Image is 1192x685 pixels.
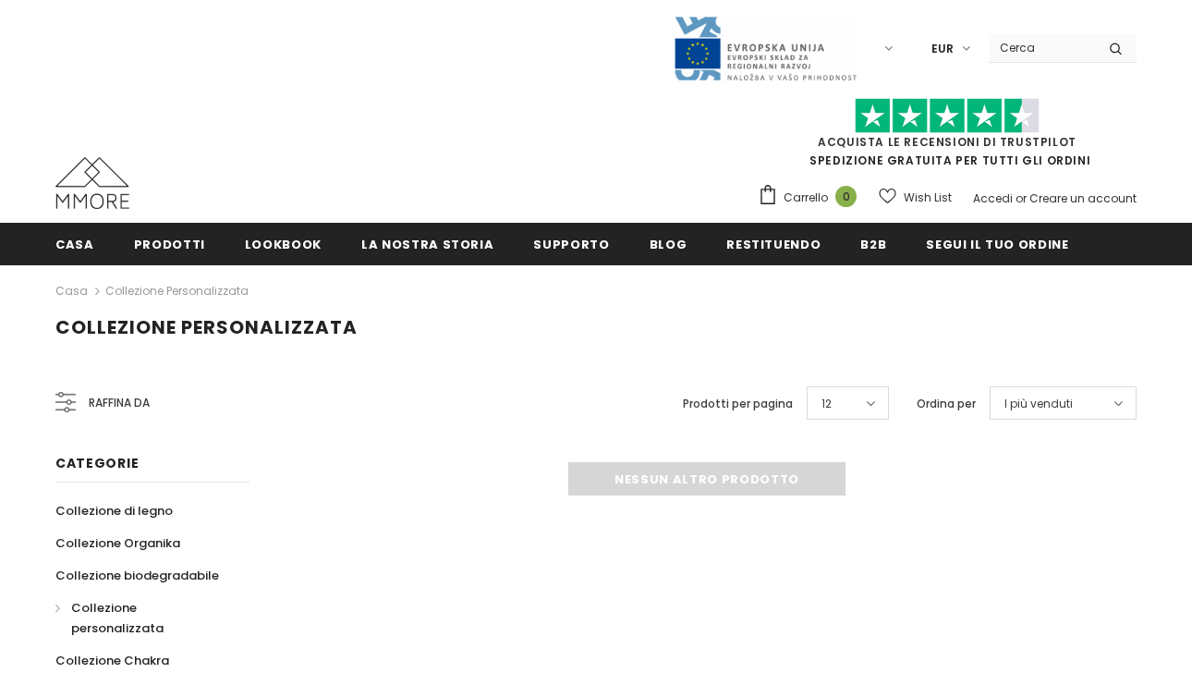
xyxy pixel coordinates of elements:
[650,236,687,253] span: Blog
[683,395,793,413] label: Prodotti per pagina
[134,223,205,264] a: Prodotti
[55,454,139,472] span: Categorie
[245,236,322,253] span: Lookbook
[818,134,1076,150] a: Acquista le recensioni di TrustPilot
[55,652,169,669] span: Collezione Chakra
[1029,190,1137,206] a: Creare un account
[855,98,1040,134] img: Fidati di Pilot Stars
[55,644,169,677] a: Collezione Chakra
[55,495,173,527] a: Collezione di legno
[55,314,358,340] span: Collezione personalizzata
[55,534,180,552] span: Collezione Organika
[361,236,493,253] span: La nostra storia
[105,283,249,299] a: Collezione personalizzata
[673,15,858,82] img: Javni Razpis
[758,184,866,212] a: Carrello 0
[89,393,150,413] span: Raffina da
[533,236,609,253] span: supporto
[1016,190,1027,206] span: or
[55,236,94,253] span: Casa
[926,236,1068,253] span: Segui il tuo ordine
[879,181,952,214] a: Wish List
[650,223,687,264] a: Blog
[835,186,857,207] span: 0
[1004,395,1073,413] span: I più venduti
[55,592,229,644] a: Collezione personalizzata
[361,223,493,264] a: La nostra storia
[821,395,832,413] span: 12
[904,189,952,207] span: Wish List
[55,157,129,209] img: Casi MMORE
[726,223,821,264] a: Restituendo
[758,106,1137,168] span: SPEDIZIONE GRATUITA PER TUTTI GLI ORDINI
[784,189,828,207] span: Carrello
[917,395,976,413] label: Ordina per
[860,236,886,253] span: B2B
[989,34,1095,61] input: Search Site
[931,40,954,58] span: EUR
[55,280,88,302] a: Casa
[973,190,1013,206] a: Accedi
[55,223,94,264] a: Casa
[860,223,886,264] a: B2B
[673,40,858,55] a: Javni Razpis
[55,567,219,584] span: Collezione biodegradabile
[55,527,180,559] a: Collezione Organika
[71,599,164,637] span: Collezione personalizzata
[926,223,1068,264] a: Segui il tuo ordine
[726,236,821,253] span: Restituendo
[55,502,173,520] span: Collezione di legno
[245,223,322,264] a: Lookbook
[533,223,609,264] a: supporto
[134,236,205,253] span: Prodotti
[55,559,219,592] a: Collezione biodegradabile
